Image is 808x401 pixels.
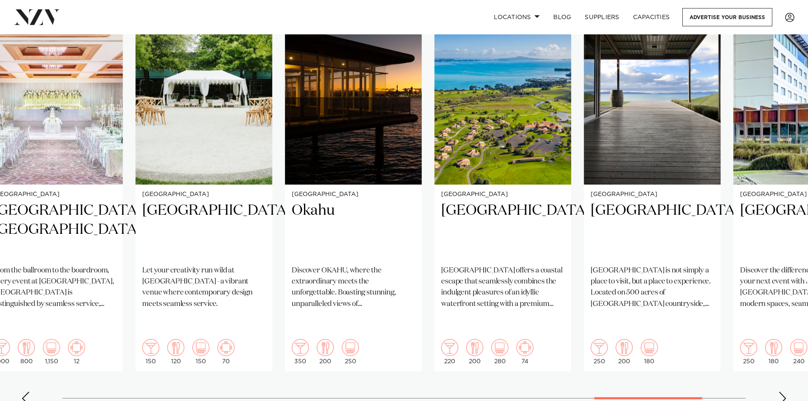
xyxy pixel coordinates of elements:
img: theatre.png [790,339,807,356]
div: 800 [18,339,35,365]
h2: [GEOGRAPHIC_DATA] [142,201,265,258]
div: 200 [466,339,483,365]
div: 120 [167,339,184,365]
img: theatre.png [641,339,658,356]
img: dining.png [18,339,35,356]
p: Let your creativity run wild at [GEOGRAPHIC_DATA] - a vibrant venue where contemporary design mee... [142,265,265,310]
div: 74 [516,339,533,365]
img: nzv-logo.png [14,9,60,25]
img: meeting.png [516,339,533,356]
div: 280 [491,339,508,365]
p: [GEOGRAPHIC_DATA] offers a coastal escape that seamlessly combines the indulgent pleasures of an ... [441,265,564,310]
swiper-slide: 25 / 29 [285,1,422,371]
div: 200 [616,339,633,365]
img: meeting.png [217,339,234,356]
p: Discover OKAHU, where the extraordinary meets the unforgettable. Boasting stunning, unparalleled ... [292,265,415,310]
img: theatre.png [342,339,359,356]
a: BLOG [546,8,578,26]
small: [GEOGRAPHIC_DATA] [591,191,714,198]
img: dining.png [466,339,483,356]
div: 220 [441,339,458,365]
img: cocktail.png [142,339,159,356]
img: cocktail.png [292,339,309,356]
a: [GEOGRAPHIC_DATA] [GEOGRAPHIC_DATA] [GEOGRAPHIC_DATA] offers a coastal escape that seamlessly com... [434,1,571,371]
div: 180 [765,339,782,365]
img: meeting.png [68,339,85,356]
img: dining.png [616,339,633,356]
small: [GEOGRAPHIC_DATA] [292,191,415,198]
a: [GEOGRAPHIC_DATA] [GEOGRAPHIC_DATA] [GEOGRAPHIC_DATA] is not simply a place to visit, but a place... [584,1,721,371]
a: Locations [487,8,546,26]
a: [GEOGRAPHIC_DATA] [GEOGRAPHIC_DATA] Let your creativity run wild at [GEOGRAPHIC_DATA] - a vibrant... [135,1,272,371]
a: [GEOGRAPHIC_DATA] Okahu Discover OKAHU, where the extraordinary meets the unforgettable. Boasting... [285,1,422,371]
div: 250 [342,339,359,365]
a: Advertise your business [682,8,772,26]
img: dining.png [317,339,334,356]
small: [GEOGRAPHIC_DATA] [441,191,564,198]
swiper-slide: 24 / 29 [135,1,272,371]
p: [GEOGRAPHIC_DATA] is not simply a place to visit, but a place to experience. Located on 500 acres... [591,265,714,310]
div: 250 [591,339,608,365]
div: 1,150 [43,339,60,365]
swiper-slide: 26 / 29 [434,1,571,371]
div: 180 [641,339,658,365]
div: 12 [68,339,85,365]
h2: [GEOGRAPHIC_DATA] [591,201,714,258]
img: cocktail.png [441,339,458,356]
div: 240 [790,339,807,365]
img: theatre.png [43,339,60,356]
a: Capacities [626,8,677,26]
img: theatre.png [192,339,209,356]
swiper-slide: 27 / 29 [584,1,721,371]
h2: Okahu [292,201,415,258]
img: dining.png [167,339,184,356]
h2: [GEOGRAPHIC_DATA] [441,201,564,258]
small: [GEOGRAPHIC_DATA] [142,191,265,198]
img: cocktail.png [740,339,757,356]
div: 250 [740,339,757,365]
img: theatre.png [491,339,508,356]
a: SUPPLIERS [578,8,626,26]
div: 150 [192,339,209,365]
img: dining.png [765,339,782,356]
div: 350 [292,339,309,365]
img: cocktail.png [591,339,608,356]
div: 150 [142,339,159,365]
div: 200 [317,339,334,365]
div: 70 [217,339,234,365]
